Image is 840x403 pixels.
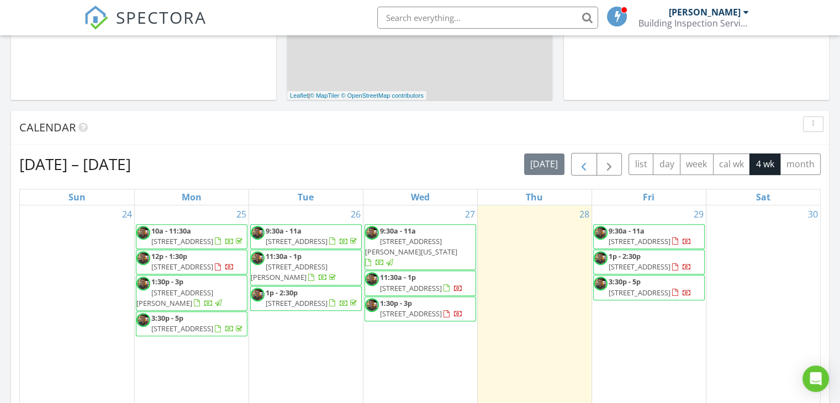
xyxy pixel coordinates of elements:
[609,262,670,272] span: [STREET_ADDRESS]
[136,275,247,311] a: 1:30p - 3p [STREET_ADDRESS][PERSON_NAME]
[749,153,780,175] button: 4 wk
[136,251,150,265] img: ken_dyer150_x_150_3.jpg
[669,7,741,18] div: [PERSON_NAME]
[380,309,442,319] span: [STREET_ADDRESS]
[594,251,607,265] img: ken_dyer150_x_150_3.jpg
[136,226,150,240] img: ken_dyer150_x_150_3.jpg
[593,224,705,249] a: 9:30a - 11a [STREET_ADDRESS]
[365,298,379,312] img: ken_dyer150_x_150_3.jpg
[251,288,265,301] img: ken_dyer150_x_150_3.jpg
[380,272,416,282] span: 11:30a - 1p
[136,277,224,307] a: 1:30p - 3p [STREET_ADDRESS][PERSON_NAME]
[151,251,187,261] span: 12p - 1:30p
[571,153,597,176] button: Previous
[380,298,463,319] a: 1:30p - 3p [STREET_ADDRESS]
[250,286,362,311] a: 1p - 2:30p [STREET_ADDRESS]
[136,250,247,274] a: 12p - 1:30p [STREET_ADDRESS]
[524,153,564,175] button: [DATE]
[609,251,691,272] a: 1p - 2:30p [STREET_ADDRESS]
[594,277,607,290] img: ken_dyer150_x_150_3.jpg
[151,324,213,333] span: [STREET_ADDRESS]
[577,205,591,223] a: Go to August 28, 2025
[409,189,432,205] a: Wednesday
[380,272,463,293] a: 11:30a - 1p [STREET_ADDRESS]
[251,251,338,282] a: 11:30a - 1p [STREET_ADDRESS][PERSON_NAME]
[524,189,545,205] a: Thursday
[609,277,641,287] span: 3:30p - 5p
[594,226,607,240] img: ken_dyer150_x_150_3.jpg
[251,262,327,282] span: [STREET_ADDRESS][PERSON_NAME]
[691,205,706,223] a: Go to August 29, 2025
[609,288,670,298] span: [STREET_ADDRESS]
[151,262,213,272] span: [STREET_ADDRESS]
[780,153,821,175] button: month
[609,251,641,261] span: 1p - 2:30p
[364,296,476,321] a: 1:30p - 3p [STREET_ADDRESS]
[348,205,363,223] a: Go to August 26, 2025
[151,313,183,323] span: 3:30p - 5p
[151,236,213,246] span: [STREET_ADDRESS]
[151,226,245,246] a: 10a - 11:30a [STREET_ADDRESS]
[295,189,316,205] a: Tuesday
[609,277,691,297] a: 3:30p - 5p [STREET_ADDRESS]
[151,226,191,236] span: 10a - 11:30a
[250,250,362,285] a: 11:30a - 1p [STREET_ADDRESS][PERSON_NAME]
[364,271,476,295] a: 11:30a - 1p [STREET_ADDRESS]
[266,288,298,298] span: 1p - 2:30p
[84,15,207,38] a: SPECTORA
[151,313,245,333] a: 3:30p - 5p [STREET_ADDRESS]
[802,365,829,392] div: Open Intercom Messenger
[365,226,379,240] img: ken_dyer150_x_150_3.jpg
[179,189,204,205] a: Monday
[628,153,653,175] button: list
[66,189,88,205] a: Sunday
[266,251,302,261] span: 11:30a - 1p
[266,298,327,308] span: [STREET_ADDRESS]
[609,226,644,236] span: 9:30a - 11a
[136,288,213,308] span: [STREET_ADDRESS][PERSON_NAME]
[364,224,476,271] a: 9:30a - 11a [STREET_ADDRESS][PERSON_NAME][US_STATE]
[377,7,598,29] input: Search everything...
[380,226,416,236] span: 9:30a - 11a
[341,92,424,99] a: © OpenStreetMap contributors
[365,226,457,268] a: 9:30a - 11a [STREET_ADDRESS][PERSON_NAME][US_STATE]
[266,236,327,246] span: [STREET_ADDRESS]
[116,6,207,29] span: SPECTORA
[136,277,150,290] img: ken_dyer150_x_150_3.jpg
[151,277,183,287] span: 1:30p - 3p
[19,153,131,175] h2: [DATE] – [DATE]
[596,153,622,176] button: Next
[641,189,657,205] a: Friday
[136,313,150,327] img: ken_dyer150_x_150_3.jpg
[251,251,265,265] img: ken_dyer150_x_150_3.jpg
[365,272,379,286] img: ken_dyer150_x_150_3.jpg
[310,92,340,99] a: © MapTiler
[365,236,457,257] span: [STREET_ADDRESS][PERSON_NAME][US_STATE]
[680,153,714,175] button: week
[593,250,705,274] a: 1p - 2:30p [STREET_ADDRESS]
[151,251,234,272] a: 12p - 1:30p [STREET_ADDRESS]
[754,189,773,205] a: Saturday
[638,18,749,29] div: Building Inspection Services
[653,153,680,175] button: day
[609,236,670,246] span: [STREET_ADDRESS]
[251,226,265,240] img: ken_dyer150_x_150_3.jpg
[250,224,362,249] a: 9:30a - 11a [STREET_ADDRESS]
[266,226,302,236] span: 9:30a - 11a
[380,298,412,308] span: 1:30p - 3p
[234,205,249,223] a: Go to August 25, 2025
[266,288,359,308] a: 1p - 2:30p [STREET_ADDRESS]
[120,205,134,223] a: Go to August 24, 2025
[136,224,247,249] a: 10a - 11:30a [STREET_ADDRESS]
[266,226,359,246] a: 9:30a - 11a [STREET_ADDRESS]
[287,91,426,100] div: |
[806,205,820,223] a: Go to August 30, 2025
[463,205,477,223] a: Go to August 27, 2025
[380,283,442,293] span: [STREET_ADDRESS]
[19,120,76,135] span: Calendar
[136,311,247,336] a: 3:30p - 5p [STREET_ADDRESS]
[593,275,705,300] a: 3:30p - 5p [STREET_ADDRESS]
[609,226,691,246] a: 9:30a - 11a [STREET_ADDRESS]
[84,6,108,30] img: The Best Home Inspection Software - Spectora
[713,153,751,175] button: cal wk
